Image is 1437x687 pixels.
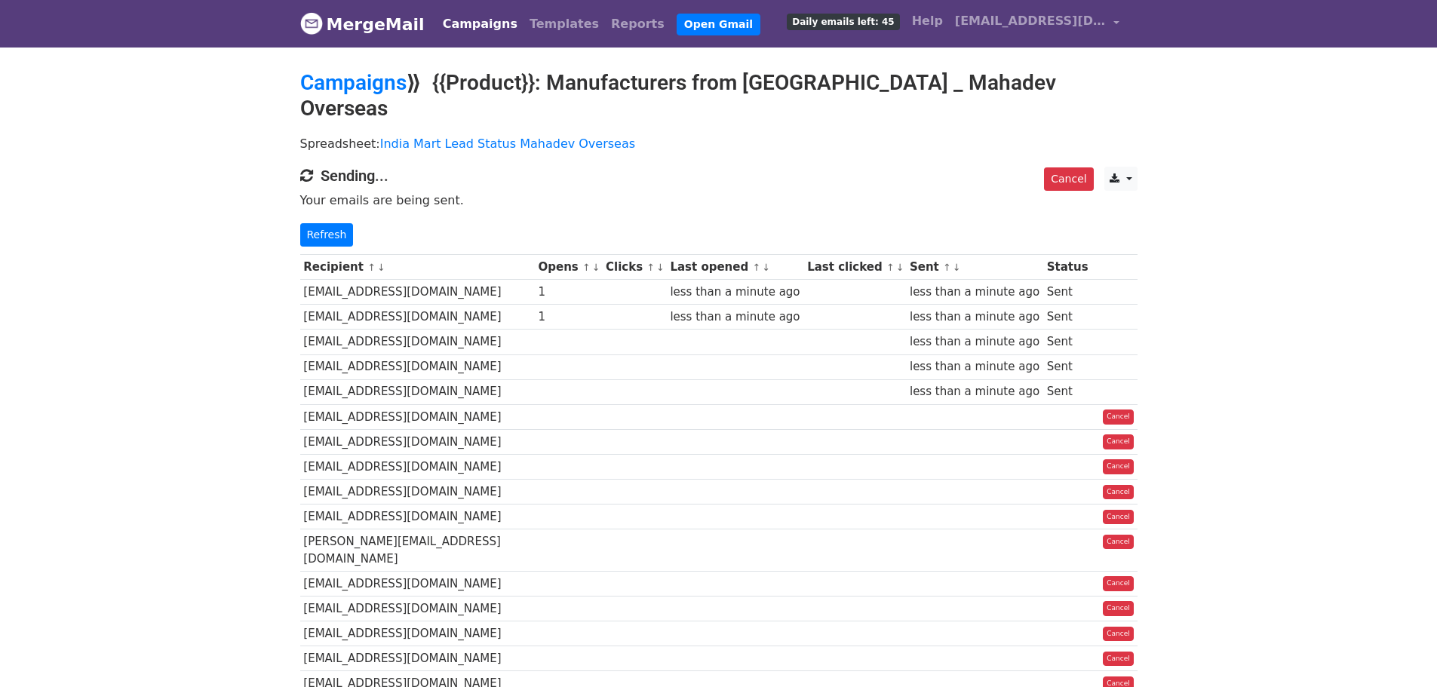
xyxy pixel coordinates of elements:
[602,255,666,280] th: Clicks
[367,262,376,273] a: ↑
[943,262,951,273] a: ↑
[300,646,535,671] td: [EMAIL_ADDRESS][DOMAIN_NAME]
[1103,535,1134,550] a: Cancel
[1103,459,1134,474] a: Cancel
[300,223,354,247] a: Refresh
[380,136,635,151] a: India Mart Lead Status Mahadev Overseas
[300,136,1138,152] p: Spreadsheet:
[670,308,800,326] div: less than a minute ago
[896,262,904,273] a: ↓
[1043,255,1092,280] th: Status
[906,6,949,36] a: Help
[910,383,1039,400] div: less than a minute ago
[953,262,961,273] a: ↓
[762,262,770,273] a: ↓
[538,284,598,301] div: 1
[1043,305,1092,330] td: Sent
[535,255,603,280] th: Opens
[592,262,600,273] a: ↓
[605,9,671,39] a: Reports
[1103,510,1134,525] a: Cancel
[752,262,760,273] a: ↑
[910,284,1039,301] div: less than a minute ago
[656,262,665,273] a: ↓
[437,9,524,39] a: Campaigns
[910,333,1039,351] div: less than a minute ago
[300,70,407,95] a: Campaigns
[377,262,385,273] a: ↓
[1103,627,1134,642] a: Cancel
[300,529,535,572] td: [PERSON_NAME][EMAIL_ADDRESS][DOMAIN_NAME]
[910,308,1039,326] div: less than a minute ago
[300,305,535,330] td: [EMAIL_ADDRESS][DOMAIN_NAME]
[300,255,535,280] th: Recipient
[300,621,535,646] td: [EMAIL_ADDRESS][DOMAIN_NAME]
[300,571,535,596] td: [EMAIL_ADDRESS][DOMAIN_NAME]
[538,308,598,326] div: 1
[300,280,535,305] td: [EMAIL_ADDRESS][DOMAIN_NAME]
[781,6,905,36] a: Daily emails left: 45
[886,262,895,273] a: ↑
[300,404,535,429] td: [EMAIL_ADDRESS][DOMAIN_NAME]
[949,6,1125,41] a: [EMAIL_ADDRESS][DOMAIN_NAME]
[1043,379,1092,404] td: Sent
[300,480,535,505] td: [EMAIL_ADDRESS][DOMAIN_NAME]
[300,330,535,354] td: [EMAIL_ADDRESS][DOMAIN_NAME]
[1043,280,1092,305] td: Sent
[1043,354,1092,379] td: Sent
[667,255,804,280] th: Last opened
[1103,409,1134,425] a: Cancel
[300,70,1138,121] h2: ⟫ {{Product}}: Manufacturers from [GEOGRAPHIC_DATA] _ Mahadev Overseas
[1103,434,1134,449] a: Cancel
[300,429,535,454] td: [EMAIL_ADDRESS][DOMAIN_NAME]
[300,454,535,479] td: [EMAIL_ADDRESS][DOMAIN_NAME]
[300,505,535,529] td: [EMAIL_ADDRESS][DOMAIN_NAME]
[582,262,591,273] a: ↑
[1103,485,1134,500] a: Cancel
[910,358,1039,376] div: less than a minute ago
[300,379,535,404] td: [EMAIL_ADDRESS][DOMAIN_NAME]
[524,9,605,39] a: Templates
[955,12,1106,30] span: [EMAIL_ADDRESS][DOMAIN_NAME]
[300,596,535,621] td: [EMAIL_ADDRESS][DOMAIN_NAME]
[803,255,906,280] th: Last clicked
[1103,576,1134,591] a: Cancel
[1103,652,1134,667] a: Cancel
[300,192,1138,208] p: Your emails are being sent.
[787,14,899,30] span: Daily emails left: 45
[300,12,323,35] img: MergeMail logo
[646,262,655,273] a: ↑
[300,354,535,379] td: [EMAIL_ADDRESS][DOMAIN_NAME]
[300,8,425,40] a: MergeMail
[1044,167,1093,191] a: Cancel
[906,255,1043,280] th: Sent
[670,284,800,301] div: less than a minute ago
[1103,601,1134,616] a: Cancel
[300,167,1138,185] h4: Sending...
[677,14,760,35] a: Open Gmail
[1043,330,1092,354] td: Sent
